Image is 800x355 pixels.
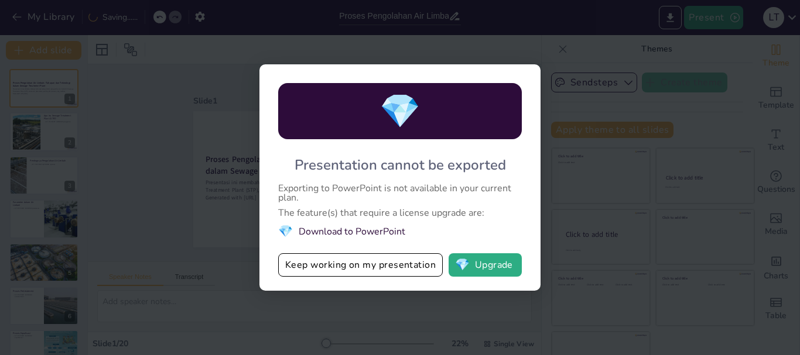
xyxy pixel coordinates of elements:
div: Exporting to PowerPoint is not available in your current plan. [278,184,522,202]
span: diamond [380,89,420,134]
span: diamond [455,259,470,271]
div: The feature(s) that require a license upgrade are: [278,208,522,218]
li: Download to PowerPoint [278,223,522,239]
span: diamond [278,223,293,239]
button: Keep working on my presentation [278,253,443,277]
button: diamondUpgrade [449,253,522,277]
div: Presentation cannot be exported [295,156,506,174]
